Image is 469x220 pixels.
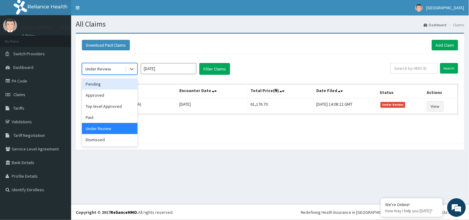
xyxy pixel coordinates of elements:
a: Dashboard [424,22,447,27]
div: Top level Approved [82,101,138,112]
div: Under Review [82,123,138,134]
span: Tariffs [13,105,24,111]
span: Switch Providers [13,51,45,57]
textarea: Type your message and hit 'Enter' [3,151,118,172]
a: Add Claim [432,40,458,50]
div: Approved [82,90,138,101]
span: Claims [13,92,25,97]
input: Search [440,63,458,74]
p: How may I help you today? [386,208,438,214]
div: Chat with us now [32,35,104,43]
img: User Image [415,4,423,12]
th: Actions [424,84,458,99]
span: [GEOGRAPHIC_DATA] [427,5,464,11]
span: Tariff Negotiation [13,133,45,138]
a: RelianceHMO [110,209,137,215]
h1: All Claims [76,20,464,28]
span: Dashboard [13,65,33,70]
td: [DATE] [177,98,248,114]
div: Pending [82,78,138,90]
input: Search by HMO ID [390,63,438,74]
div: We're Online! [386,202,438,207]
span: Under Review [381,102,406,108]
div: Minimize live chat window [101,3,116,18]
th: Total Price(₦) [248,84,314,99]
input: Select Month and Year [141,63,196,74]
td: [DATE] 14:08:22 GMT [314,98,377,114]
img: d_794563401_company_1708531726252_794563401 [11,31,25,46]
button: Download Paid Claims [82,40,130,50]
button: Filter Claims [199,63,230,75]
img: User Image [3,19,17,32]
span: We're online! [36,69,85,131]
th: Date Filed [314,84,377,99]
div: Dismissed [82,134,138,145]
strong: Copyright © 2017 . [76,209,138,215]
th: Encounter Date [177,84,248,99]
a: Online [22,34,36,38]
footer: All rights reserved. [71,204,469,220]
th: Status [377,84,424,99]
li: Claims [447,22,464,27]
div: Redefining Heath Insurance in [GEOGRAPHIC_DATA] using Telemedicine and Data Science! [301,209,464,215]
td: 61,176.70 [248,98,314,114]
p: [GEOGRAPHIC_DATA] [22,25,73,31]
div: Paid [82,112,138,123]
a: View [427,101,444,112]
div: Under Review [85,66,111,72]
